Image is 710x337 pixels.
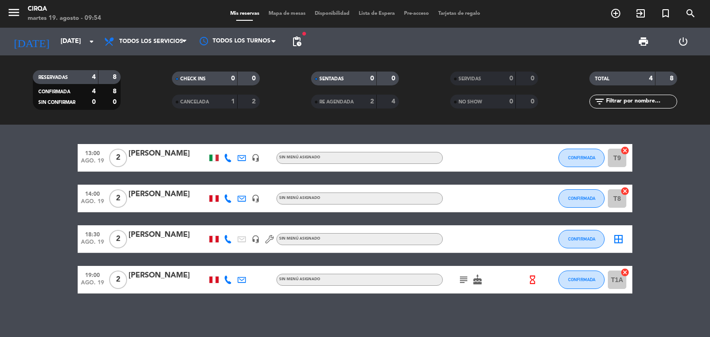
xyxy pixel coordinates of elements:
span: Lista de Espera [354,11,399,16]
strong: 8 [113,74,118,80]
span: Sin menú asignado [279,196,320,200]
span: CHECK INS [180,77,206,81]
button: CONFIRMADA [558,149,605,167]
span: Sin menú asignado [279,277,320,281]
span: RESERVADAS [38,75,68,80]
i: power_settings_new [678,36,689,47]
span: SIN CONFIRMAR [38,100,75,105]
span: SERVIDAS [459,77,481,81]
i: cake [472,274,483,285]
strong: 0 [392,75,397,82]
span: 13:00 [81,147,104,158]
span: 19:00 [81,269,104,280]
span: ago. 19 [81,199,104,209]
span: 2 [109,189,127,208]
strong: 2 [252,98,257,105]
span: 18:30 [81,229,104,239]
strong: 0 [509,98,513,105]
strong: 0 [252,75,257,82]
span: CONFIRMADA [568,196,595,201]
i: headset_mic [251,194,260,203]
div: [PERSON_NAME] [129,270,207,282]
i: subject [458,274,469,285]
i: headset_mic [251,235,260,243]
span: Tarjetas de regalo [434,11,485,16]
span: Mis reservas [226,11,264,16]
span: 2 [109,149,127,167]
span: print [638,36,649,47]
strong: 0 [92,99,96,105]
strong: 0 [509,75,513,82]
span: 14:00 [81,188,104,199]
span: 2 [109,271,127,289]
button: CONFIRMADA [558,271,605,289]
span: CONFIRMADA [568,155,595,160]
span: ago. 19 [81,158,104,168]
span: ago. 19 [81,280,104,290]
strong: 0 [531,75,536,82]
strong: 0 [231,75,235,82]
strong: 4 [92,74,96,80]
span: TOTAL [595,77,609,81]
div: [PERSON_NAME] [129,229,207,241]
span: RE AGENDADA [319,100,354,104]
span: NO SHOW [459,100,482,104]
span: CONFIRMADA [38,90,70,94]
i: arrow_drop_down [86,36,97,47]
i: border_all [613,234,624,245]
strong: 2 [370,98,374,105]
span: ago. 19 [81,239,104,250]
strong: 1 [231,98,235,105]
i: menu [7,6,21,19]
i: turned_in_not [660,8,671,19]
strong: 8 [670,75,675,82]
i: headset_mic [251,154,260,162]
span: Disponibilidad [310,11,354,16]
strong: 0 [113,99,118,105]
div: martes 19. agosto - 09:54 [28,14,101,23]
button: CONFIRMADA [558,230,605,248]
button: menu [7,6,21,23]
div: LOG OUT [663,28,703,55]
span: fiber_manual_record [301,31,307,36]
i: cancel [620,146,630,155]
div: CIRQA [28,5,101,14]
strong: 0 [531,98,536,105]
i: add_circle_outline [610,8,621,19]
strong: 4 [92,88,96,95]
span: Sin menú asignado [279,156,320,159]
i: search [685,8,696,19]
input: Filtrar por nombre... [605,96,677,107]
button: CONFIRMADA [558,189,605,208]
div: [PERSON_NAME] [129,148,207,160]
span: CONFIRMADA [568,277,595,282]
span: Sin menú asignado [279,237,320,241]
span: Pre-acceso [399,11,434,16]
i: exit_to_app [635,8,646,19]
strong: 8 [113,88,118,95]
div: [PERSON_NAME] [129,188,207,200]
i: hourglass_empty [527,275,538,285]
i: filter_list [594,96,605,107]
span: pending_actions [291,36,302,47]
span: CONFIRMADA [568,236,595,241]
span: CANCELADA [180,100,209,104]
span: Mapa de mesas [264,11,310,16]
i: cancel [620,268,630,277]
strong: 4 [392,98,397,105]
span: 2 [109,230,127,248]
i: [DATE] [7,31,56,52]
span: Todos los servicios [119,38,183,45]
span: SENTADAS [319,77,344,81]
i: cancel [620,187,630,196]
strong: 4 [649,75,653,82]
strong: 0 [370,75,374,82]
